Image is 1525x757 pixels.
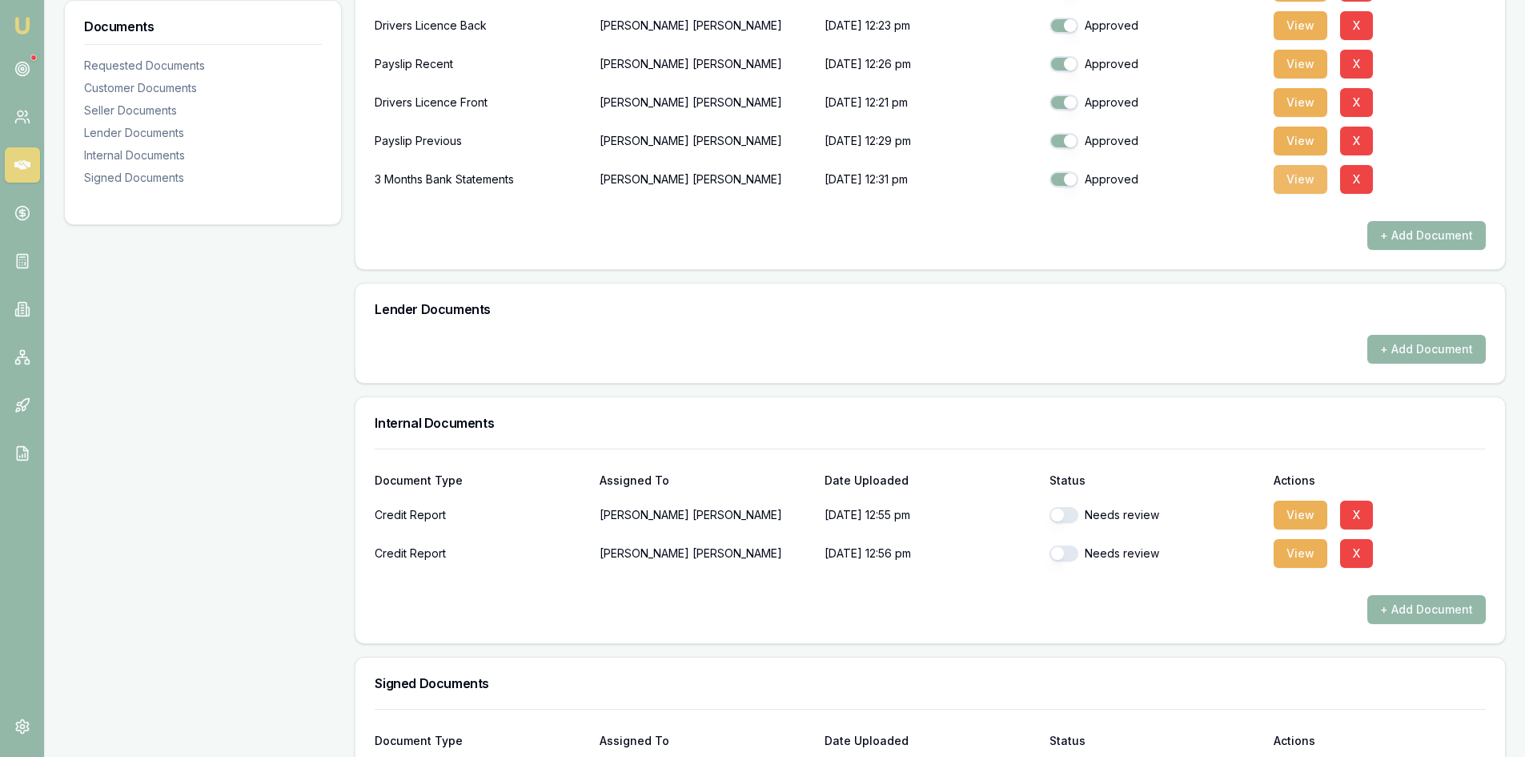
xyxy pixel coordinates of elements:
div: Seller Documents [84,103,322,119]
button: X [1340,127,1373,155]
div: Approved [1049,95,1262,111]
p: [PERSON_NAME] [PERSON_NAME] [600,48,812,80]
div: Approved [1049,56,1262,72]
button: + Add Document [1367,595,1486,624]
div: Status [1049,735,1262,747]
button: View [1274,11,1327,40]
h3: Documents [84,20,322,33]
button: View [1274,127,1327,155]
div: Credit Report [375,499,587,531]
div: Date Uploaded [825,735,1037,747]
div: Drivers Licence Front [375,87,587,119]
button: X [1340,165,1373,194]
div: Payslip Previous [375,125,587,157]
div: Actions [1274,475,1486,486]
p: [PERSON_NAME] [PERSON_NAME] [600,538,812,570]
p: [DATE] 12:23 pm [825,10,1037,42]
div: 3 Months Bank Statements [375,163,587,195]
div: Document Type [375,475,587,486]
button: View [1274,50,1327,79]
div: Status [1049,475,1262,486]
button: View [1274,539,1327,568]
div: Customer Documents [84,80,322,96]
button: View [1274,501,1327,529]
h3: Internal Documents [375,417,1486,429]
div: Assigned To [600,475,812,486]
button: X [1340,50,1373,79]
div: Actions [1274,735,1486,747]
div: Signed Documents [84,170,322,186]
div: Document Type [375,735,587,747]
div: Credit Report [375,538,587,570]
p: [PERSON_NAME] [PERSON_NAME] [600,163,812,195]
p: [PERSON_NAME] [PERSON_NAME] [600,87,812,119]
div: Internal Documents [84,147,322,163]
h3: Lender Documents [375,303,1486,316]
button: View [1274,165,1327,194]
p: [DATE] 12:55 pm [825,499,1037,531]
p: [PERSON_NAME] [PERSON_NAME] [600,125,812,157]
div: Payslip Recent [375,48,587,80]
img: emu-icon-u.png [13,16,32,35]
div: Approved [1049,133,1262,149]
div: Needs review [1049,507,1262,523]
div: Requested Documents [84,58,322,74]
p: [DATE] 12:21 pm [825,87,1037,119]
p: [DATE] 12:31 pm [825,163,1037,195]
button: X [1340,539,1373,568]
div: Needs review [1049,546,1262,562]
button: + Add Document [1367,335,1486,364]
p: [PERSON_NAME] [PERSON_NAME] [600,499,812,531]
div: Assigned To [600,735,812,747]
button: X [1340,501,1373,529]
button: View [1274,88,1327,117]
button: X [1340,88,1373,117]
div: Lender Documents [84,125,322,141]
div: Date Uploaded [825,475,1037,486]
button: X [1340,11,1373,40]
p: [DATE] 12:29 pm [825,125,1037,157]
p: [PERSON_NAME] [PERSON_NAME] [600,10,812,42]
p: [DATE] 12:26 pm [825,48,1037,80]
div: Drivers Licence Back [375,10,587,42]
button: + Add Document [1367,221,1486,250]
div: Approved [1049,171,1262,187]
p: [DATE] 12:56 pm [825,538,1037,570]
h3: Signed Documents [375,677,1486,690]
div: Approved [1049,18,1262,34]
